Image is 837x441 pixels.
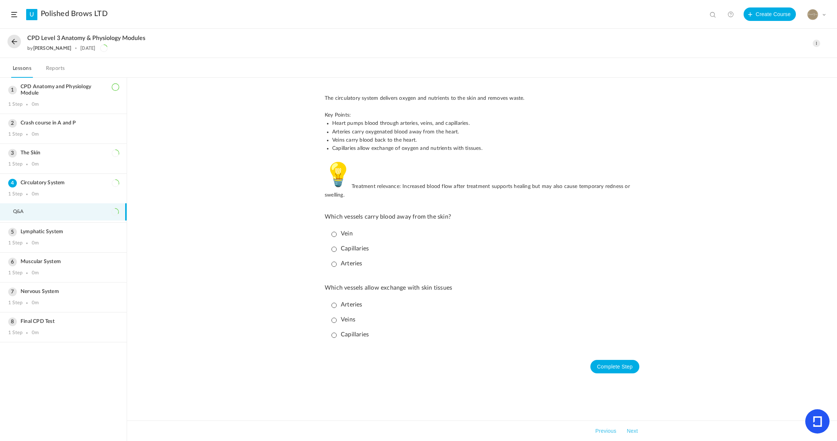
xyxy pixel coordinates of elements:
[32,300,39,306] div: 0m
[32,240,39,246] div: 0m
[331,316,355,323] p: Veins
[8,318,118,325] h3: Final CPD Test
[331,230,353,237] p: Vein
[594,426,618,435] button: Previous
[8,300,22,306] div: 1 Step
[332,144,639,152] li: Capillaries allow exchange of oxygen and nutrients with tissues.
[8,120,118,126] h3: Crash course in A and P
[32,132,39,138] div: 0m
[8,229,118,235] h3: Lymphatic System
[8,150,118,156] h3: The Skin
[41,9,108,18] a: Polished Brows LTD
[80,46,95,51] div: [DATE]
[13,209,33,215] span: Q&A
[325,213,639,220] p: Which vessels carry blood away from the skin?
[332,128,639,136] li: Arteries carry oxygenated blood away from the heart.
[331,245,369,252] p: Capillaries
[325,161,639,199] p: Treatment relevance: Increased blood flow after treatment supports healing but may also cause tem...
[8,259,118,265] h3: Muscular System
[32,191,39,197] div: 0m
[8,270,22,276] div: 1 Step
[325,94,639,102] p: The circulatory system delivers oxygen and nutrients to the skin and removes waste.
[331,301,362,308] p: Arteries
[32,330,39,336] div: 0m
[32,102,39,108] div: 0m
[8,330,22,336] div: 1 Step
[27,46,71,51] div: by
[33,45,72,51] a: [PERSON_NAME]
[8,240,22,246] div: 1 Step
[331,260,362,267] p: Arteries
[26,9,37,20] a: U
[44,64,67,78] a: Reports
[8,191,22,197] div: 1 Step
[8,84,118,96] h3: CPD Anatomy and Physiology Module
[744,7,796,21] button: Create Course
[590,360,639,373] button: Complete Step
[625,426,639,435] button: Next
[8,161,22,167] div: 1 Step
[32,161,39,167] div: 0m
[32,270,39,276] div: 0m
[325,111,639,119] p: Key Points:
[8,132,22,138] div: 1 Step
[332,119,639,127] li: Heart pumps blood through arteries, veins, and capillaries.
[8,289,118,295] h3: Nervous System
[8,102,22,108] div: 1 Step
[8,180,118,186] h3: Circulatory System
[325,161,352,188] img: 💡
[807,9,818,20] img: 617fe505-c459-451e-be24-f11bddb9b696.PNG
[27,35,145,42] span: CPD Level 3 Anatomy & Physiology Modules
[325,284,639,292] p: Which vessels allow exchange with skin tissues
[331,331,369,338] p: Capillaries
[332,136,639,144] li: Veins carry blood back to the heart.
[11,64,33,78] a: Lessons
